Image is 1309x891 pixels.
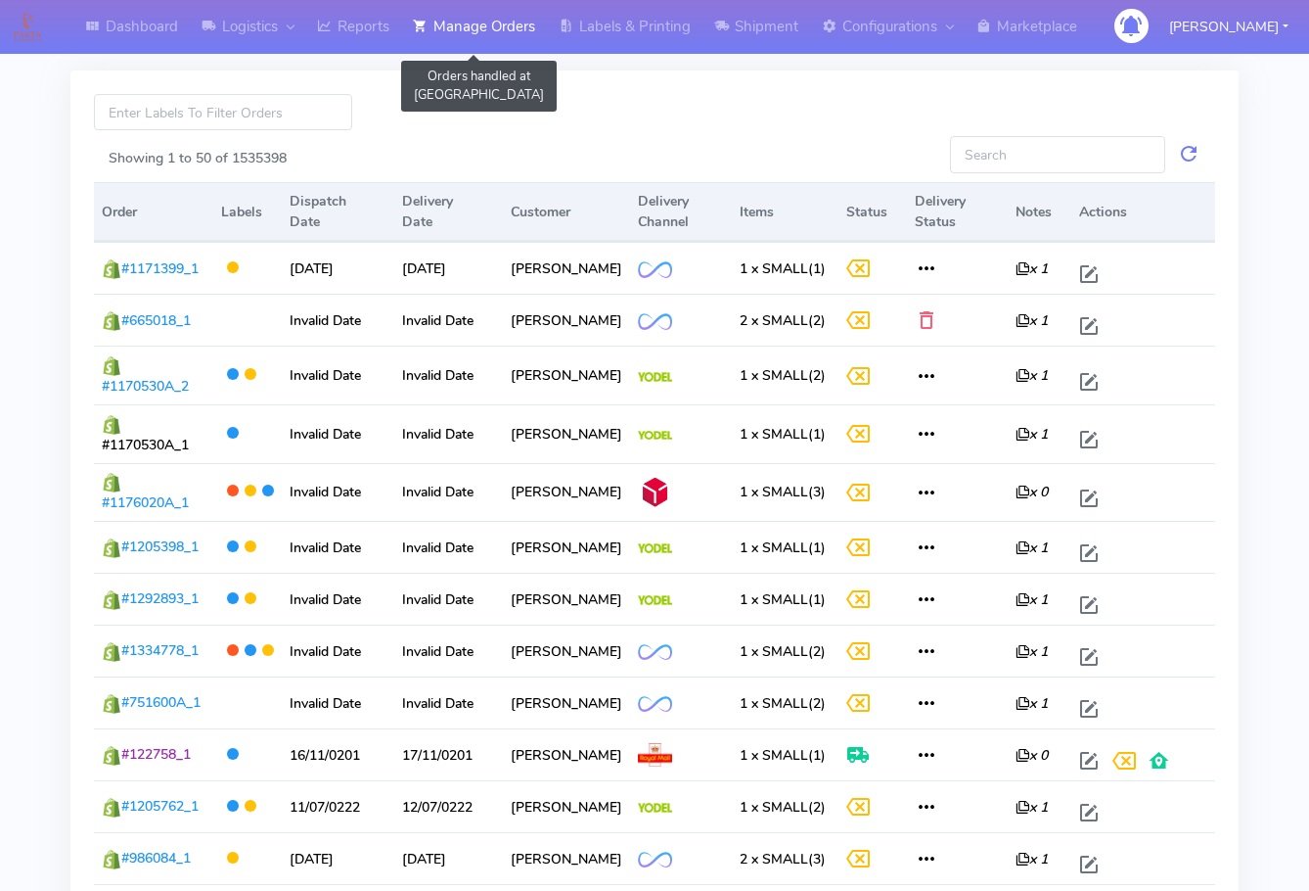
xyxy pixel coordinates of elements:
i: x 0 [1016,483,1048,501]
td: [DATE] [282,832,395,884]
img: DPD [638,475,672,509]
span: #1334778_1 [121,641,199,660]
td: Invalid Date [394,573,503,625]
td: Invalid Date [282,625,395,677]
td: [PERSON_NAME] [503,728,630,780]
i: x 0 [1016,746,1048,765]
img: Yodel [638,595,672,605]
span: 1 x SMALL [740,425,808,444]
td: 17/11/0201 [394,728,503,780]
span: 2 x SMALL [740,850,808,868]
td: Invalid Date [394,463,503,522]
td: [PERSON_NAME] [503,404,630,463]
td: Invalid Date [282,346,395,404]
span: #122758_1 [121,745,191,764]
span: 1 x SMALL [740,798,808,817]
span: (2) [740,798,826,817]
span: #1171399_1 [121,259,199,278]
span: 1 x SMALL [740,539,808,557]
td: Invalid Date [394,677,503,728]
i: x 1 [1016,366,1048,385]
span: (2) [740,694,826,713]
span: #1170530A_2 [102,377,189,396]
th: Items [732,182,838,242]
span: #1205762_1 [121,797,199,816]
button: [PERSON_NAME] [1154,7,1303,47]
img: OnFleet [638,644,672,661]
td: Invalid Date [282,463,395,522]
span: #1170530A_1 [102,436,189,454]
img: Yodel [638,431,672,441]
span: 2 x SMALL [740,311,808,330]
td: Invalid Date [282,573,395,625]
td: Invalid Date [282,677,395,728]
i: x 1 [1016,798,1048,817]
td: Invalid Date [282,521,395,573]
span: (2) [740,311,826,330]
td: [PERSON_NAME] [503,463,630,522]
td: [PERSON_NAME] [503,832,630,884]
td: Invalid Date [394,521,503,573]
span: 1 x SMALL [740,259,808,278]
span: (1) [740,539,826,557]
td: [DATE] [282,242,395,294]
span: #1205398_1 [121,538,199,556]
i: x 1 [1016,850,1048,868]
td: [PERSON_NAME] [503,677,630,728]
span: 1 x SMALL [740,366,808,385]
img: Royal Mail [638,743,672,767]
i: x 1 [1016,694,1048,713]
span: #1176020A_1 [102,493,189,512]
img: Yodel [638,543,672,553]
td: Invalid Date [394,404,503,463]
td: [PERSON_NAME] [503,346,630,404]
span: (1) [740,259,826,278]
span: (1) [740,425,826,444]
span: 1 x SMALL [740,746,808,765]
img: OnFleet [638,852,672,868]
th: Notes [1008,182,1071,242]
img: Yodel [638,803,672,813]
th: Dispatch Date [282,182,395,242]
span: (2) [740,642,826,661]
td: [DATE] [394,242,503,294]
i: x 1 [1016,259,1048,278]
td: [PERSON_NAME] [503,242,630,294]
td: Invalid Date [394,294,503,346]
span: #1292893_1 [121,589,199,608]
i: x 1 [1016,539,1048,557]
input: Enter Labels To Filter Orders [94,94,352,130]
i: x 1 [1016,642,1048,661]
span: (3) [740,850,826,868]
span: (2) [740,366,826,385]
td: 11/07/0222 [282,780,395,832]
img: Yodel [638,372,672,382]
span: 1 x SMALL [740,590,808,609]
i: x 1 [1016,590,1048,609]
span: #986084_1 [121,849,191,868]
label: Showing 1 to 50 of 1535398 [109,148,287,168]
td: [PERSON_NAME] [503,521,630,573]
img: OnFleet [638,313,672,330]
td: [DATE] [394,832,503,884]
th: Delivery Date [394,182,503,242]
td: Invalid Date [394,625,503,677]
th: Labels [213,182,282,242]
td: Invalid Date [282,404,395,463]
span: (1) [740,746,826,765]
th: Customer [503,182,630,242]
td: Invalid Date [394,346,503,404]
th: Order [94,182,213,242]
img: OnFleet [638,696,672,713]
i: x 1 [1016,311,1048,330]
img: OnFleet [638,261,672,278]
td: 16/11/0201 [282,728,395,780]
td: [PERSON_NAME] [503,294,630,346]
span: (1) [740,590,826,609]
span: 1 x SMALL [740,483,808,501]
th: Delivery Status [907,182,1008,242]
span: #751600A_1 [121,693,201,712]
i: x 1 [1016,425,1048,444]
td: [PERSON_NAME] [503,625,630,677]
td: Invalid Date [282,294,395,346]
